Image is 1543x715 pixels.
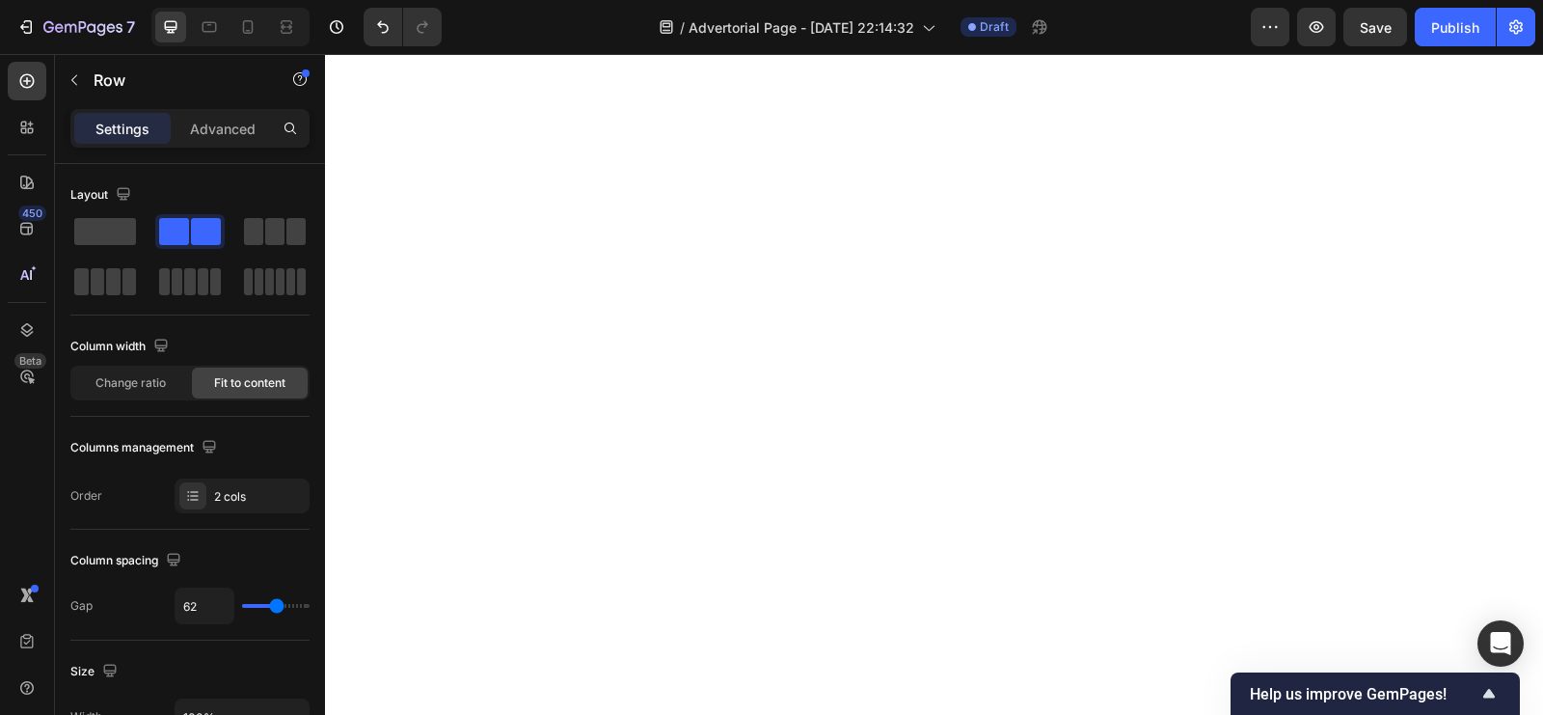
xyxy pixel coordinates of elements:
[1415,8,1496,46] button: Publish
[95,119,149,139] p: Settings
[1477,620,1524,667] div: Open Intercom Messenger
[680,17,685,38] span: /
[689,17,914,38] span: Advertorial Page - [DATE] 22:14:32
[176,589,233,623] input: Auto
[95,374,166,392] span: Change ratio
[70,548,185,574] div: Column spacing
[1360,19,1392,36] span: Save
[18,206,46,221] div: 450
[1250,682,1501,705] button: Show survey - Help us improve GemPages!
[8,8,144,46] button: 7
[1431,17,1479,38] div: Publish
[70,597,93,615] div: Gap
[94,69,257,92] p: Row
[70,334,173,360] div: Column width
[70,487,102,505] div: Order
[70,659,122,685] div: Size
[214,374,285,392] span: Fit to content
[14,353,46,369] div: Beta
[70,435,221,461] div: Columns management
[70,182,135,208] div: Layout
[126,15,135,39] p: 7
[190,119,256,139] p: Advanced
[1343,8,1407,46] button: Save
[1250,685,1477,703] span: Help us improve GemPages!
[325,54,1543,715] iframe: Design area
[980,18,1009,36] span: Draft
[364,8,442,46] div: Undo/Redo
[214,488,305,506] div: 2 cols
